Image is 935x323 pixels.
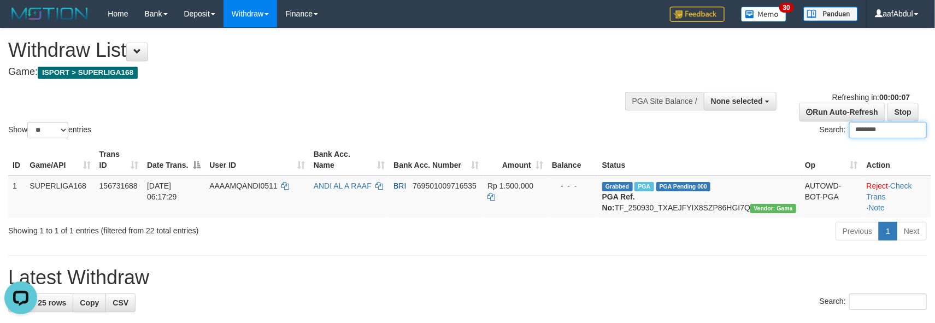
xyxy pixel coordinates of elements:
[483,144,548,175] th: Amount: activate to sort column ascending
[634,182,654,191] span: Marked by aafromsomean
[602,192,635,212] b: PGA Ref. No:
[799,103,885,121] a: Run Auto-Refresh
[8,267,927,289] h1: Latest Withdraw
[867,181,912,201] a: Check Trans
[548,144,598,175] th: Balance
[832,93,910,102] span: Refreshing in:
[670,7,725,22] img: Feedback.jpg
[27,122,68,138] select: Showentries
[552,180,593,191] div: - - -
[704,92,777,110] button: None selected
[836,222,879,240] a: Previous
[8,5,91,22] img: MOTION_logo.png
[897,222,927,240] a: Next
[25,144,95,175] th: Game/API: activate to sort column ascending
[80,298,99,307] span: Copy
[879,222,897,240] a: 1
[820,122,927,138] label: Search:
[862,144,931,175] th: Action
[820,293,927,310] label: Search:
[598,175,801,218] td: TF_250930_TXAEJFYIX8SZP86HGI7Q
[38,67,138,79] span: ISPORT > SUPERLIGA168
[779,3,794,13] span: 30
[393,181,406,190] span: BRI
[879,93,910,102] strong: 00:00:07
[309,144,389,175] th: Bank Acc. Name: activate to sort column ascending
[711,97,763,105] span: None selected
[99,181,138,190] span: 156731688
[801,175,862,218] td: AUTOWD-BOT-PGA
[8,175,25,218] td: 1
[143,144,205,175] th: Date Trans.: activate to sort column descending
[887,103,919,121] a: Stop
[869,203,885,212] a: Note
[113,298,128,307] span: CSV
[209,181,278,190] span: AAAAMQANDI0511
[602,182,633,191] span: Grabbed
[73,293,106,312] a: Copy
[801,144,862,175] th: Op: activate to sort column ascending
[803,7,858,21] img: panduan.png
[413,181,477,190] span: Copy 769501009716535 to clipboard
[205,144,309,175] th: User ID: activate to sort column ascending
[8,67,613,78] h4: Game:
[487,181,533,190] span: Rp 1.500.000
[598,144,801,175] th: Status
[147,181,177,201] span: [DATE] 06:17:29
[849,293,927,310] input: Search:
[741,7,787,22] img: Button%20Memo.svg
[656,182,711,191] span: PGA Pending
[867,181,889,190] a: Reject
[105,293,136,312] a: CSV
[8,221,381,236] div: Showing 1 to 1 of 1 entries (filtered from 22 total entries)
[25,175,95,218] td: SUPERLIGA168
[8,122,91,138] label: Show entries
[8,144,25,175] th: ID
[4,4,37,37] button: Open LiveChat chat widget
[625,92,704,110] div: PGA Site Balance /
[862,175,931,218] td: · ·
[750,204,796,213] span: Vendor URL: https://trx31.1velocity.biz
[8,39,613,61] h1: Withdraw List
[95,144,143,175] th: Trans ID: activate to sort column ascending
[314,181,372,190] a: ANDI AL A RAAF
[389,144,483,175] th: Bank Acc. Number: activate to sort column ascending
[849,122,927,138] input: Search:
